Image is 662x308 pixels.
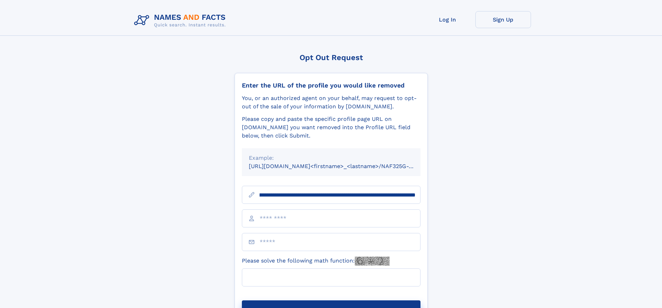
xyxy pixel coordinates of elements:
[249,163,434,169] small: [URL][DOMAIN_NAME]<firstname>_<lastname>/NAF325G-xxxxxxxx
[242,94,420,111] div: You, or an authorized agent on your behalf, may request to opt-out of the sale of your informatio...
[131,11,231,30] img: Logo Names and Facts
[242,257,390,266] label: Please solve the following math function:
[420,11,475,28] a: Log In
[242,115,420,140] div: Please copy and paste the specific profile page URL on [DOMAIN_NAME] you want removed into the Pr...
[475,11,531,28] a: Sign Up
[235,53,428,62] div: Opt Out Request
[242,82,420,89] div: Enter the URL of the profile you would like removed
[249,154,414,162] div: Example:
